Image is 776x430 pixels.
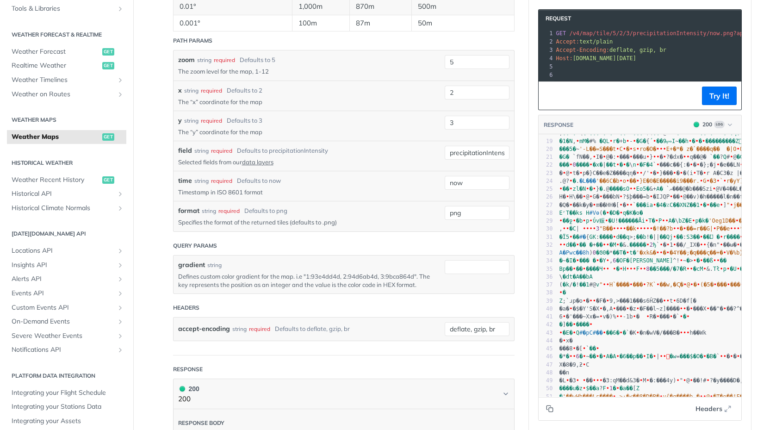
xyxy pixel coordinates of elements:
div: string [184,117,199,125]
span: r� [613,138,619,144]
span: \u1b [559,186,563,192]
span: � [572,178,576,184]
a: Locations APIShow subpages for Locations API [7,244,126,258]
span: ���� [576,162,590,168]
span: [DOMAIN_NAME][DATE] [573,55,636,62]
span: \u11 [656,146,659,152]
a: Notifications APIShow subpages for Notifications API [7,343,126,357]
span: Host: [556,55,573,62]
button: 200 200200 [178,384,509,405]
label: y [178,116,182,125]
span: �G� [636,138,646,144]
span: \u12 [689,138,692,144]
span: Historical Climate Normals [12,204,114,213]
div: 22 [539,161,553,169]
span: \u5 [623,146,626,152]
span: \u1 [636,170,639,176]
button: Show subpages for Tools & Libraries [117,5,124,12]
span: �4�٪C��XNZ��1 [656,202,700,208]
span: ( [559,210,643,216]
span: ´ [650,138,653,144]
span: Eo5� [636,186,650,192]
span: ��h [678,138,689,144]
span: �QL [599,138,609,144]
div: 200 [178,384,199,394]
span: \u2 [569,162,572,168]
div: 3 [539,46,554,54]
span: \u16 [713,186,716,192]
span: Weather on Routes [12,90,114,99]
h2: Historical Weather [7,159,126,167]
span: text/plain [579,38,613,45]
span: Realtime Weather [12,61,100,70]
span: \ub [730,154,733,160]
span: \u4 [623,162,626,168]
span: \u1c [626,202,629,208]
span: \u0 [583,218,586,224]
span: \u14 [559,218,563,224]
button: Show subpages for Alerts API [117,275,124,283]
div: 2 [539,37,554,46]
span: 0 [572,162,576,168]
span: \u16 [616,162,619,168]
span: �U [608,218,615,224]
div: string [194,147,209,155]
span: \u1 [590,218,593,224]
span: �D� [609,210,620,216]
a: Weather Mapsget [7,130,126,144]
span: Weather Recent History [12,175,100,185]
label: gradient [178,260,205,270]
a: Insights APIShow subpages for Insights API [7,258,126,272]
div: Defaults to 3 [227,116,262,125]
span: \u6 [629,186,633,192]
span: Events API [12,289,114,298]
span: \u3 [629,202,633,208]
span: \u1d [620,210,623,216]
span: � [626,162,629,168]
span: \u15 [593,202,596,208]
div: 26 [539,193,553,201]
span: ? [720,154,723,160]
a: Integrating your Flight Schedule [7,386,126,400]
span: � [599,186,602,192]
span: Integrating your Assets [12,417,124,426]
span: \u8 [737,146,740,152]
a: Weather on RoutesShow subpages for Weather on Routes [7,87,126,101]
p: The zoom level for the map, 1-12 [178,67,431,75]
div: 24 [539,177,553,185]
span: @ [606,186,609,192]
span: \u0 [593,154,596,160]
span: \u0 [576,138,579,144]
span: \u16 [653,138,656,144]
span: \u7 [695,138,699,144]
span: \u6 [683,154,686,160]
span: \ub [656,162,659,168]
span: H [586,210,589,216]
span: \u18 [602,154,606,160]
span: ��e [710,202,720,208]
td: 100m [292,15,350,31]
span: \u0 [646,154,649,160]
span: A� [656,186,663,192]
div: 6 [539,71,554,79]
label: field [178,146,192,156]
p: The “x” coordinate for the map [178,98,431,106]
p: The “y” coordinate for the map [178,128,431,136]
div: Defaults to 2 [227,86,262,95]
span: `fN��, I� @�: ��� ���u } � ?�dx� q��@� ` [572,154,713,160]
span: Q [723,154,726,160]
span: ~ [576,146,579,152]
span: % [593,138,596,144]
label: x [178,86,182,95]
span: \u0 [700,178,703,184]
span: q�K�o� [623,210,643,216]
label: accept-encoding [178,322,230,336]
span: \u0 [572,218,576,224]
span: ��� [559,162,570,168]
span: ���������Zܽ [705,138,742,144]
button: Show subpages for Notifications API [117,346,124,354]
span: \ue [620,193,623,200]
span: \u18 [563,170,566,176]
span: #Vɵ [590,210,600,216]
div: required [211,177,232,185]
